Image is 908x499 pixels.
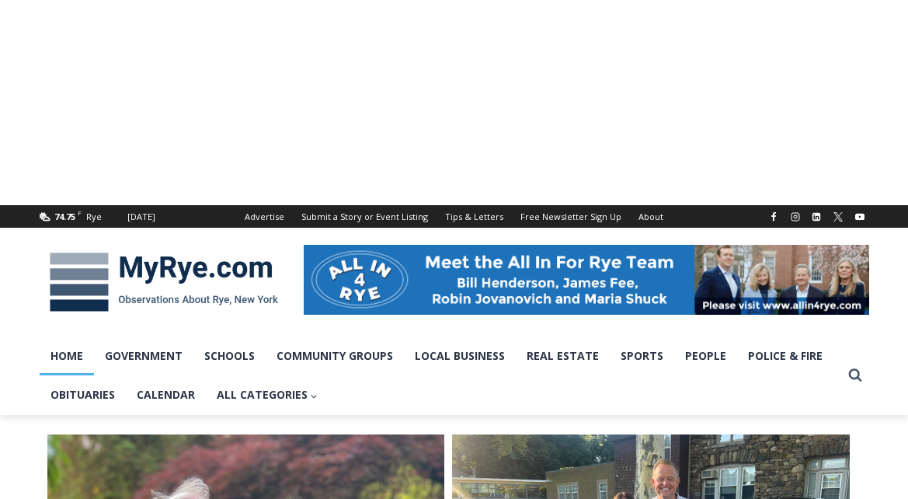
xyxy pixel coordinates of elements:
[786,208,805,226] a: Instagram
[78,208,82,217] span: F
[851,208,869,226] a: YouTube
[404,337,516,375] a: Local Business
[206,375,329,414] a: All Categories
[40,337,841,415] nav: Primary Navigation
[674,337,737,375] a: People
[86,210,102,224] div: Rye
[516,337,610,375] a: Real Estate
[610,337,674,375] a: Sports
[236,205,293,228] a: Advertise
[126,375,206,414] a: Calendar
[40,337,94,375] a: Home
[127,210,155,224] div: [DATE]
[437,205,512,228] a: Tips & Letters
[293,205,437,228] a: Submit a Story or Event Listing
[217,386,318,403] span: All Categories
[54,211,75,222] span: 74.75
[40,242,288,323] img: MyRye.com
[193,337,266,375] a: Schools
[304,245,869,315] img: All in for Rye
[829,208,847,226] a: X
[94,337,193,375] a: Government
[266,337,404,375] a: Community Groups
[807,208,826,226] a: Linkedin
[737,337,833,375] a: Police & Fire
[630,205,672,228] a: About
[40,375,126,414] a: Obituaries
[512,205,630,228] a: Free Newsletter Sign Up
[236,205,672,228] nav: Secondary Navigation
[764,208,783,226] a: Facebook
[841,361,869,389] button: View Search Form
